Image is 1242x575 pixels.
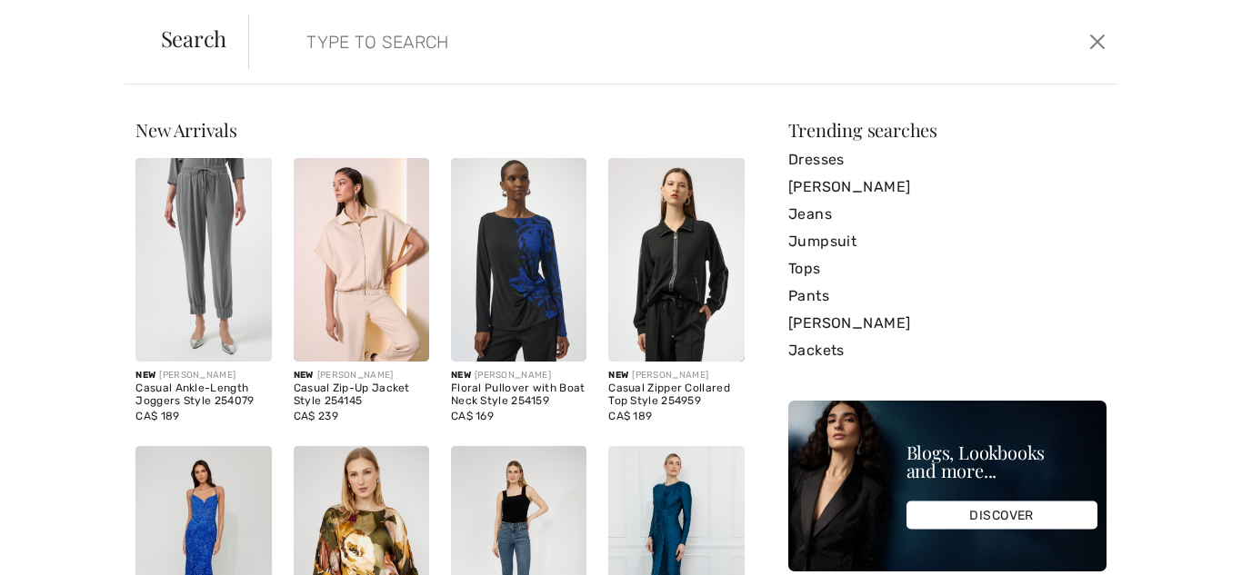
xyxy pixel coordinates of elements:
div: Trending searches [788,121,1107,139]
span: New [451,370,471,381]
img: Floral Pullover with Boat Neck Style 254159. Black/Royal Sapphire [451,158,586,362]
div: [PERSON_NAME] [135,369,271,382]
span: CA$ 239 [294,410,338,422]
span: New Arrivals [135,117,236,142]
a: Jeans [788,201,1107,228]
button: Close [1084,27,1111,56]
span: New [294,370,314,381]
div: Casual Ankle-Length Joggers Style 254079 [135,382,271,408]
span: New [135,370,155,381]
div: Casual Zip-Up Jacket Style 254145 [294,382,429,408]
img: Casual Zip-Up Jacket Style 254145. Black [294,158,429,362]
div: [PERSON_NAME] [451,369,586,382]
a: Pants [788,283,1107,310]
img: Casual Ankle-Length Joggers Style 254079. Grey melange [135,158,271,362]
div: Casual Zipper Collared Top Style 254959 [608,382,744,408]
a: Dresses [788,146,1107,173]
a: Jackets [788,337,1107,364]
div: DISCOVER [906,501,1097,530]
a: [PERSON_NAME] [788,173,1107,201]
div: Blogs, Lookbooks and more... [906,443,1097,480]
span: CA$ 189 [135,410,179,422]
input: TYPE TO SEARCH [293,15,886,69]
div: Floral Pullover with Boat Neck Style 254159 [451,382,586,408]
a: Tops [788,255,1107,283]
div: [PERSON_NAME] [294,369,429,382]
span: New [608,370,628,381]
span: CA$ 189 [608,410,652,422]
a: [PERSON_NAME] [788,310,1107,337]
div: [PERSON_NAME] [608,369,744,382]
span: Search [161,27,227,49]
img: Blogs, Lookbooks and more... [788,401,1107,571]
span: Chat [40,13,77,29]
span: CA$ 169 [451,410,494,422]
img: Casual Zipper Collared Top Style 254959. Black [608,158,744,362]
a: Jumpsuit [788,228,1107,255]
